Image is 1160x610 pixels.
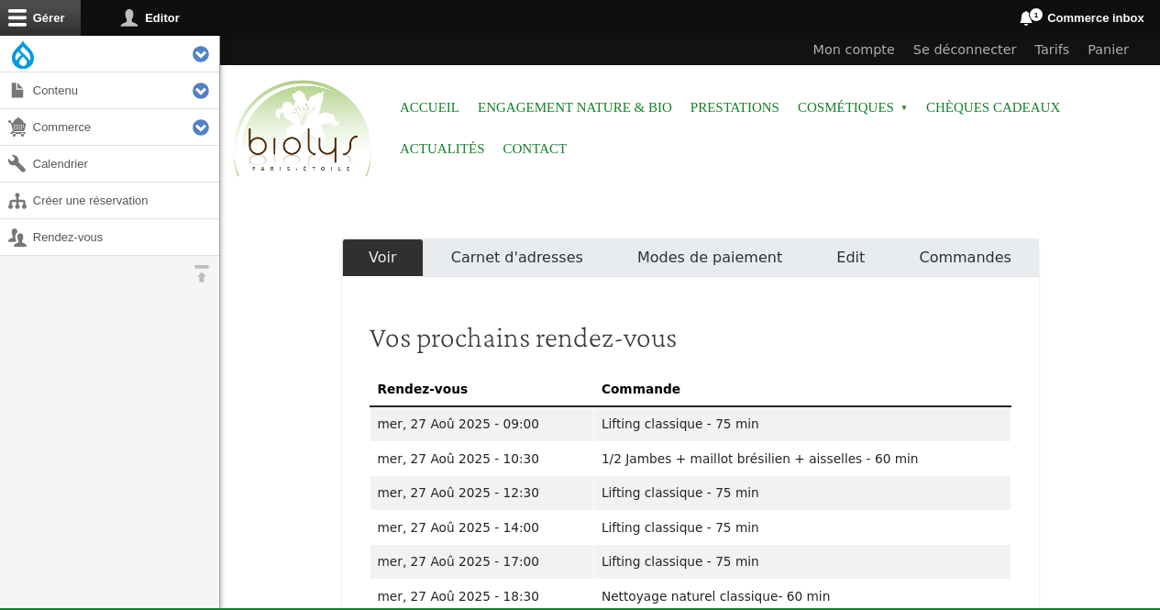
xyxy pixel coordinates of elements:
a: Commandes [892,238,1039,277]
header: Entête du site [220,36,1160,193]
nav: Onglets [342,238,1039,277]
h2: Vos prochains rendez-vous [370,319,1011,354]
th: Rendez-vous [370,372,593,406]
a: Voir [342,238,425,277]
time: mer, 27 Aoû 2025 - 10:30 [378,451,540,466]
time: mer, 27 Aoû 2025 - 17:00 [378,554,540,569]
span: » [900,105,908,112]
a: Engagement Nature & Bio [478,87,672,128]
a: Carnet d'adresses [424,238,610,277]
time: mer, 27 Aoû 2025 - 09:00 [378,416,540,431]
td: Lifting classique - 75 min [593,545,1011,580]
img: Accueil [229,77,376,182]
time: mer, 27 Aoû 2025 - 12:30 [378,485,540,500]
th: Commande [593,372,1011,406]
a: Edit [810,238,892,277]
a: Mon compte [804,36,904,65]
a: Actualités [400,128,485,170]
a: Tarifs [1026,36,1079,65]
time: mer, 27 Aoû 2025 - 18:30 [378,589,540,604]
button: Orientation horizontale [183,256,219,292]
span: Cosmétiques [798,87,908,128]
a: Prestations [690,87,779,128]
a: Contact [503,128,568,170]
a: Se déconnecter [904,36,1026,65]
a: Modes de paiement [610,238,809,277]
span: 1 [1029,7,1044,22]
td: 1/2 Jambes + maillot brésilien + aisselles - 60 min [593,441,1011,476]
td: Lifting classique - 75 min [593,510,1011,545]
time: mer, 27 Aoû 2025 - 14:00 [378,520,540,535]
a: Chèques cadeaux [926,87,1060,128]
td: Lifting classique - 75 min [593,476,1011,511]
a: Accueil [400,87,459,128]
a: Panier [1078,36,1138,65]
td: Lifting classique - 75 min [593,406,1011,441]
